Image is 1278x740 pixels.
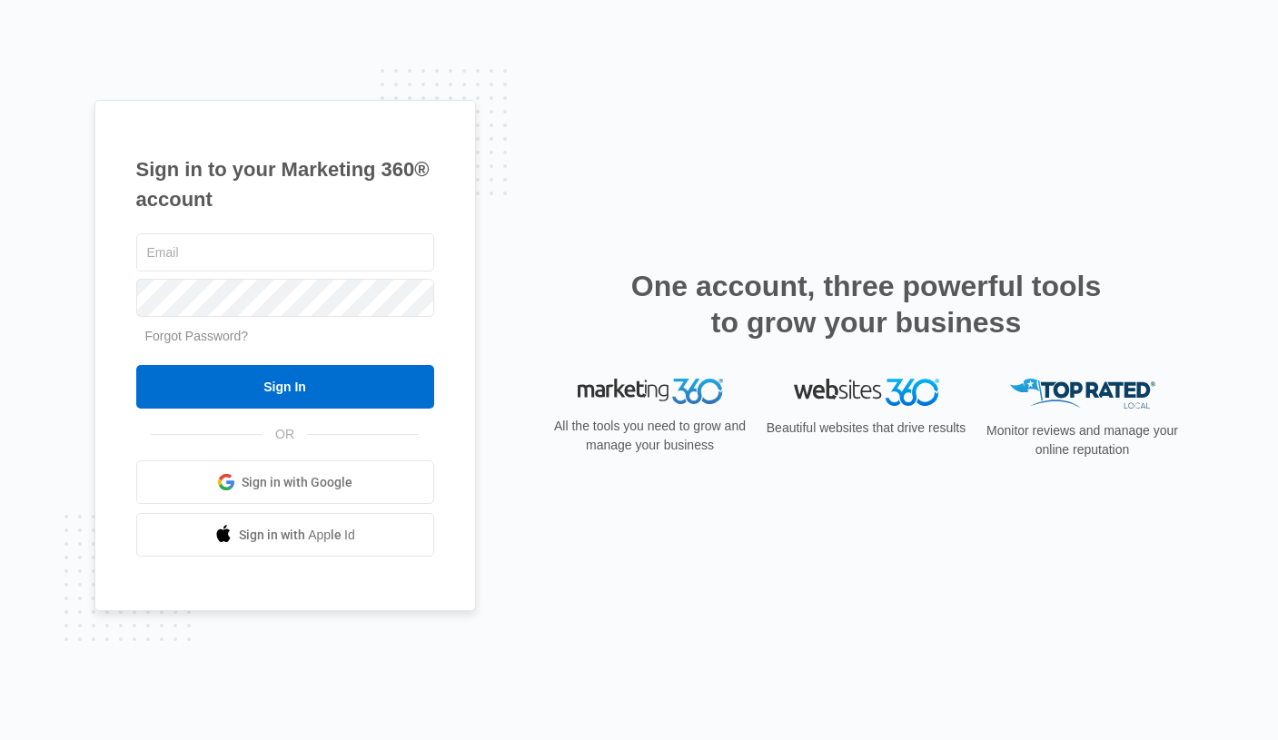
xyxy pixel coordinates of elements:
p: All the tools you need to grow and manage your business [549,417,752,455]
span: Sign in with Apple Id [239,526,355,545]
input: Sign In [136,365,434,409]
a: Sign in with Apple Id [136,513,434,557]
p: Beautiful websites that drive results [765,419,968,438]
img: Top Rated Local [1010,379,1155,409]
p: Monitor reviews and manage your online reputation [981,421,1184,459]
a: Sign in with Google [136,460,434,504]
h1: Sign in to your Marketing 360® account [136,154,434,214]
h2: One account, three powerful tools to grow your business [626,268,1107,340]
input: Email [136,233,434,271]
span: Sign in with Google [242,473,352,492]
span: OR [263,425,307,444]
img: Marketing 360 [578,379,723,404]
a: Forgot Password? [145,329,249,343]
img: Websites 360 [794,379,939,405]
